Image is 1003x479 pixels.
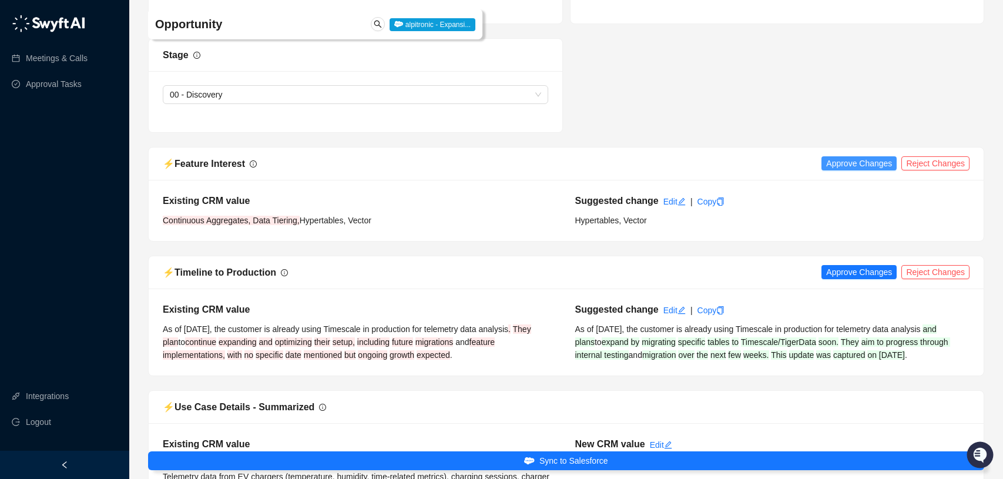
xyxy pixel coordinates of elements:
[275,337,312,347] span: optimizing
[677,306,686,314] span: edit
[697,197,725,206] a: Copy
[65,165,90,176] span: Status
[117,193,142,202] span: Pylon
[663,197,686,206] a: Edit
[163,324,508,334] span: As of [DATE], the customer is already using Timescale in production for telemetry data analysis
[417,350,450,360] span: expected
[26,384,69,408] a: Integrations
[575,324,921,334] span: As of [DATE], the customer is already using Timescale in production for telemetry data analysis
[575,303,659,317] h5: Suggested change
[642,350,676,360] span: migration
[771,350,786,360] span: This
[244,350,254,360] span: no
[905,350,907,360] span: .
[26,410,51,434] span: Logout
[281,269,288,276] span: info-circle
[12,106,33,128] img: 5124521997842_fc6d7dfcefe973c2e489_88.png
[219,337,257,347] span: expanding
[155,16,338,32] h4: Opportunity
[901,265,970,279] button: Reject Changes
[12,418,20,426] span: logout
[163,267,276,277] span: ⚡️ Timeline to Production
[629,350,642,360] span: and
[163,350,225,360] span: implementations,
[716,306,724,314] span: copy
[642,337,676,347] span: migrating
[163,194,558,208] h5: Existing CRM value
[392,337,413,347] span: future
[833,350,865,360] span: captured
[390,19,475,29] a: alpitronic - Expansi...
[178,337,185,347] span: to
[743,350,769,360] span: weeks.
[710,350,726,360] span: next
[901,156,970,170] button: Reject Changes
[300,216,371,225] span: Hypertables, Vector
[707,337,729,347] span: tables
[26,46,88,70] a: Meetings & Calls
[7,160,48,181] a: 📚Docs
[333,337,355,347] span: setup,
[595,337,602,347] span: to
[40,118,149,128] div: We're available if you need us!
[575,337,595,347] span: plans
[286,350,301,360] span: date
[575,437,645,451] h5: New CRM value
[185,337,216,347] span: continue
[455,337,469,347] span: and
[163,437,558,451] h5: Existing CRM value
[575,194,659,208] h5: Suggested change
[61,461,69,469] span: left
[319,404,326,411] span: info-circle
[12,166,21,175] div: 📚
[697,350,708,360] span: the
[12,47,214,66] p: Welcome 👋
[163,216,300,225] span: Continuous Aggregates, Data Tiering,
[163,402,314,412] span: ⚡️ Use Case Details - Summarized
[816,350,831,360] span: was
[630,337,639,347] span: by
[170,86,541,103] span: 00 - Discovery
[678,350,694,360] span: over
[690,304,693,317] div: |
[357,337,390,347] span: including
[40,106,193,118] div: Start new chat
[575,337,951,360] span: aim to progress through internal testing
[163,337,178,347] span: plan
[818,337,838,347] span: soon.
[450,350,452,360] span: .
[469,337,495,347] span: feature
[841,337,859,347] span: They
[250,160,257,168] span: info-circle
[906,157,965,170] span: Reject Changes
[83,193,142,202] a: Powered byPylon
[344,350,355,360] span: but
[697,306,725,315] a: Copy
[821,265,897,279] button: Approve Changes
[48,160,95,181] a: 📶Status
[12,12,35,35] img: Swyft AI
[513,324,531,334] span: They
[259,337,273,347] span: and
[678,337,706,347] span: specific
[390,18,475,31] span: alpitronic - Expansi...
[821,156,897,170] button: Approve Changes
[200,110,214,124] button: Start new chat
[256,350,283,360] span: specific
[163,159,245,169] span: ⚡️ Feature Interest
[575,216,647,225] span: Hypertables, Vector
[663,306,686,315] a: Edit
[53,166,62,175] div: 📶
[923,324,936,334] span: and
[741,337,816,347] span: Timescale/TigerData
[374,20,382,28] span: search
[867,350,905,360] span: on [DATE]
[650,440,672,450] a: Edit
[690,195,693,208] div: |
[12,15,85,32] img: logo-05li4sbe.png
[716,197,724,206] span: copy
[732,337,739,347] span: to
[12,66,214,85] h2: How can we help?
[148,451,984,470] button: Sync to Salesforce
[26,72,82,96] a: Approval Tasks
